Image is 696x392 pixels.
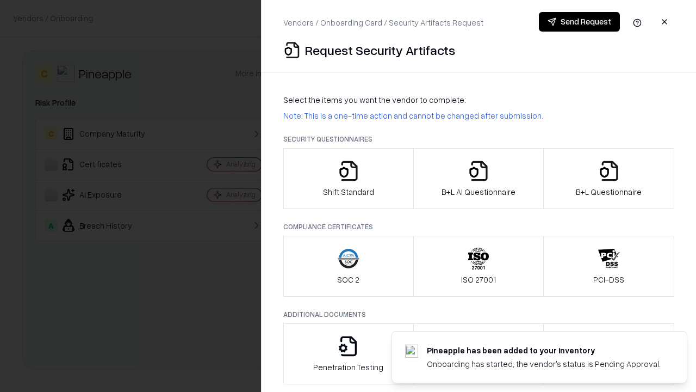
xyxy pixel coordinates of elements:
p: Shift Standard [323,186,374,198]
p: B+L Questionnaire [576,186,642,198]
p: Select the items you want the vendor to complete: [283,94,674,106]
p: ISO 27001 [461,274,496,285]
p: PCI-DSS [593,274,624,285]
p: Penetration Testing [313,362,383,373]
p: SOC 2 [337,274,359,285]
p: B+L AI Questionnaire [442,186,515,198]
img: pineappleenergy.com [405,345,418,358]
p: Compliance Certificates [283,222,674,231]
button: PCI-DSS [543,236,674,297]
button: ISO 27001 [413,236,544,297]
p: Additional Documents [283,310,674,319]
p: Request Security Artifacts [305,41,455,59]
button: Data Processing Agreement [543,323,674,384]
button: SOC 2 [283,236,414,297]
p: Security Questionnaires [283,134,674,144]
button: Shift Standard [283,148,414,209]
div: Onboarding has started, the vendor's status is Pending Approval. [427,358,661,370]
button: Privacy Policy [413,323,544,384]
button: B+L AI Questionnaire [413,148,544,209]
button: B+L Questionnaire [543,148,674,209]
div: Pineapple has been added to your inventory [427,345,661,356]
button: Penetration Testing [283,323,414,384]
button: Send Request [539,12,620,32]
p: Vendors / Onboarding Card / Security Artifacts Request [283,17,483,28]
p: Note: This is a one-time action and cannot be changed after submission. [283,110,674,121]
